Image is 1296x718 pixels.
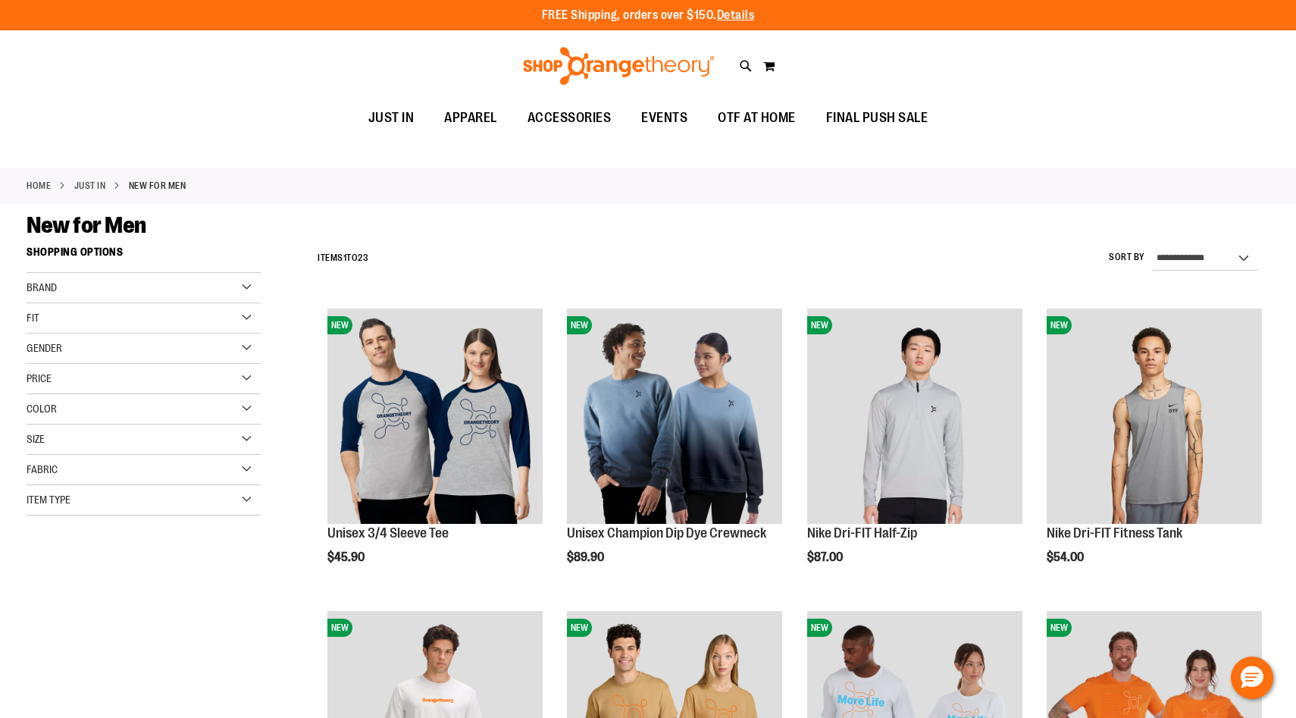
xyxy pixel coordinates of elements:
[1047,550,1086,564] span: $54.00
[1231,657,1273,699] button: Hello, have a question? Let’s chat.
[327,309,543,524] img: Unisex 3/4 Sleeve Tee
[1047,316,1072,334] span: NEW
[74,179,106,193] a: JUST IN
[129,179,186,193] strong: New for Men
[343,252,347,263] span: 1
[320,301,550,603] div: product
[429,101,512,136] a: APPAREL
[1047,309,1262,524] img: Nike Dri-FIT Fitness Tank
[27,239,261,273] strong: Shopping Options
[27,372,52,384] span: Price
[811,101,944,136] a: FINAL PUSH SALE
[567,316,592,334] span: NEW
[353,101,430,135] a: JUST IN
[1047,619,1072,637] span: NEW
[1047,525,1182,541] a: Nike Dri-FIT Fitness Tank
[641,101,687,135] span: EVENTS
[807,316,832,334] span: NEW
[626,101,703,136] a: EVENTS
[807,309,1022,524] img: Nike Dri-FIT Half-Zip
[567,525,766,541] a: Unisex Champion Dip Dye Crewneck
[27,494,70,506] span: Item Type
[807,309,1022,526] a: Nike Dri-FIT Half-ZipNEW
[27,433,45,445] span: Size
[559,301,790,603] div: product
[717,8,755,22] a: Details
[27,403,57,415] span: Color
[718,101,796,135] span: OTF AT HOME
[1109,251,1145,264] label: Sort By
[27,312,39,324] span: Fit
[542,7,755,24] p: FREE Shipping, orders over $150.
[444,101,497,135] span: APPAREL
[800,301,1030,603] div: product
[327,550,367,564] span: $45.90
[327,619,352,637] span: NEW
[567,309,782,524] img: Unisex Champion Dip Dye Crewneck
[27,463,58,475] span: Fabric
[527,101,612,135] span: ACCESSORIES
[27,212,146,238] span: New for Men
[368,101,415,135] span: JUST IN
[807,525,917,541] a: Nike Dri-FIT Half-Zip
[1047,309,1262,526] a: Nike Dri-FIT Fitness TankNEW
[327,525,449,541] a: Unisex 3/4 Sleeve Tee
[327,309,543,526] a: Unisex 3/4 Sleeve TeeNEW
[512,101,627,136] a: ACCESSORIES
[27,179,51,193] a: Home
[27,281,57,293] span: Brand
[567,550,606,564] span: $89.90
[1039,301,1269,603] div: product
[807,619,832,637] span: NEW
[826,101,928,135] span: FINAL PUSH SALE
[567,309,782,526] a: Unisex Champion Dip Dye CrewneckNEW
[703,101,811,136] a: OTF AT HOME
[318,246,368,270] h2: Items to
[807,550,845,564] span: $87.00
[327,316,352,334] span: NEW
[521,47,717,85] img: Shop Orangetheory
[358,252,368,263] span: 23
[567,619,592,637] span: NEW
[27,342,62,354] span: Gender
